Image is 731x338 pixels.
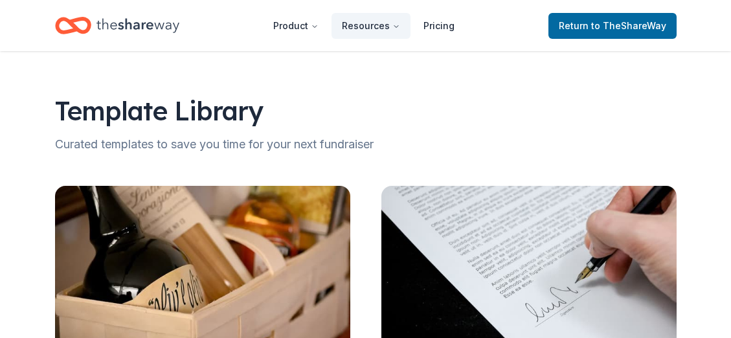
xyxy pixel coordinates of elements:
nav: Main [263,10,465,41]
a: Pricing [413,13,465,39]
button: Resources [332,13,410,39]
h2: Curated templates to save you time for your next fundraiser [55,134,677,155]
a: Home [55,10,179,41]
button: Product [263,13,329,39]
h1: Template Library [55,93,677,129]
span: Return [559,18,666,34]
span: to TheShareWay [591,20,666,31]
a: Returnto TheShareWay [548,13,677,39]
